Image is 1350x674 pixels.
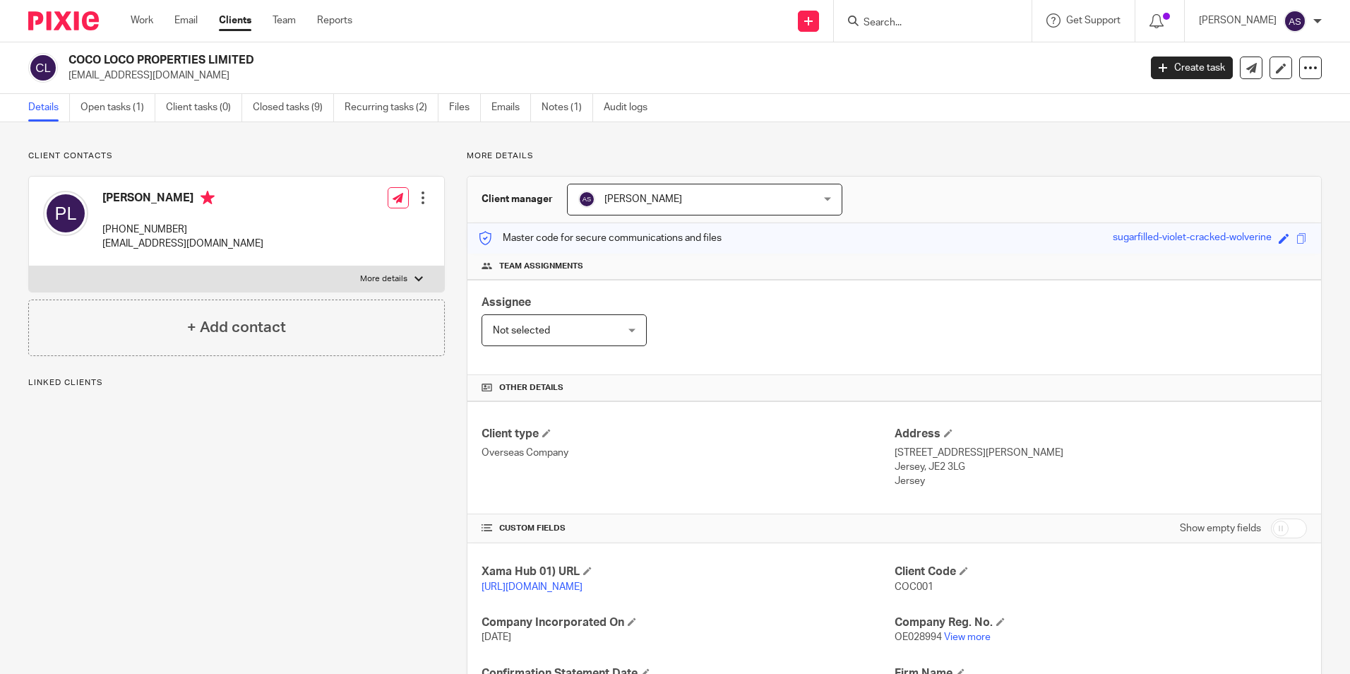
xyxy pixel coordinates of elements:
[1284,10,1306,32] img: svg%3E
[102,191,263,208] h4: [PERSON_NAME]
[604,94,658,122] a: Audit logs
[201,191,215,205] i: Primary
[478,231,722,245] p: Master code for secure communications and files
[482,564,894,579] h4: Xama Hub 01) URL
[895,446,1307,460] p: [STREET_ADDRESS][PERSON_NAME]
[219,13,251,28] a: Clients
[174,13,198,28] a: Email
[895,474,1307,488] p: Jersey
[482,523,894,534] h4: CUSTOM FIELDS
[467,150,1322,162] p: More details
[542,94,593,122] a: Notes (1)
[273,13,296,28] a: Team
[482,297,531,308] span: Assignee
[1066,16,1121,25] span: Get Support
[895,632,942,642] span: OE028994
[68,69,1130,83] p: [EMAIL_ADDRESS][DOMAIN_NAME]
[1199,13,1277,28] p: [PERSON_NAME]
[482,192,553,206] h3: Client manager
[1113,230,1272,247] div: sugarfilled-violet-cracked-wolverine
[166,94,242,122] a: Client tasks (0)
[482,632,511,642] span: [DATE]
[131,13,153,28] a: Work
[895,564,1307,579] h4: Client Code
[499,261,583,272] span: Team assignments
[102,223,263,237] p: [PHONE_NUMBER]
[482,582,583,592] a: [URL][DOMAIN_NAME]
[482,427,894,442] h4: Client type
[1151,57,1233,79] a: Create task
[28,53,58,83] img: svg%3E
[1180,521,1261,536] label: Show empty fields
[449,94,481,122] a: Files
[482,615,894,630] h4: Company Incorporated On
[28,150,445,162] p: Client contacts
[493,326,550,336] span: Not selected
[360,273,407,285] p: More details
[895,582,933,592] span: COC001
[28,94,70,122] a: Details
[895,427,1307,442] h4: Address
[482,446,894,460] p: Overseas Company
[895,615,1307,630] h4: Company Reg. No.
[187,317,286,338] h4: + Add contact
[578,191,595,208] img: svg%3E
[895,460,1307,474] p: Jersey, JE2 3LG
[491,94,531,122] a: Emails
[43,191,88,236] img: svg%3E
[253,94,334,122] a: Closed tasks (9)
[102,237,263,251] p: [EMAIL_ADDRESS][DOMAIN_NAME]
[944,632,991,642] a: View more
[499,382,563,394] span: Other details
[604,194,682,204] span: [PERSON_NAME]
[80,94,155,122] a: Open tasks (1)
[345,94,438,122] a: Recurring tasks (2)
[28,11,99,30] img: Pixie
[317,13,352,28] a: Reports
[28,377,445,389] p: Linked clients
[68,53,917,68] h2: COCO LOCO PROPERTIES LIMITED
[862,17,989,30] input: Search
